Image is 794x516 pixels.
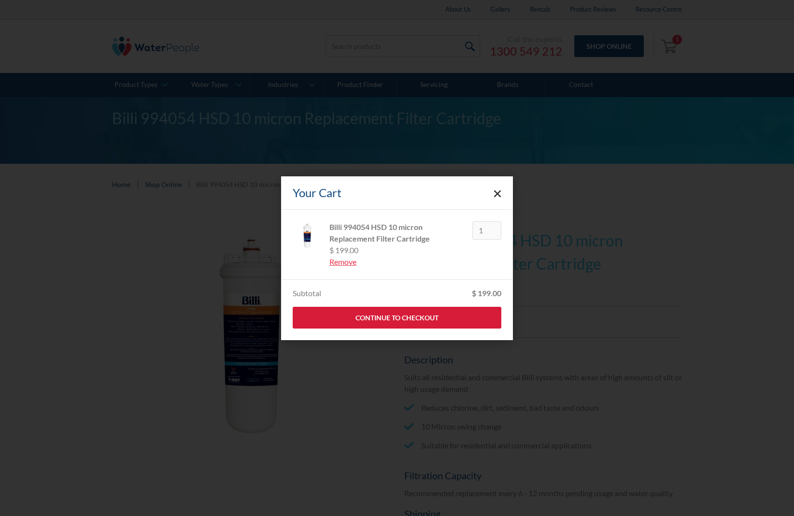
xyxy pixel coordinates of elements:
div: Subtotal [293,287,321,299]
div: Billi 994054 HSD 10 micron Replacement Filter Cartridge [329,221,465,244]
div: Your Cart [293,184,341,201]
div: $ 199.00 [329,244,465,256]
div: $ 199.00 [472,287,501,299]
div: Remove [329,256,465,268]
span: Text us [4,23,30,32]
a: Close cart [494,189,501,197]
a: Continue to Checkout [293,307,501,329]
a: Remove item from cart [329,256,465,268]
